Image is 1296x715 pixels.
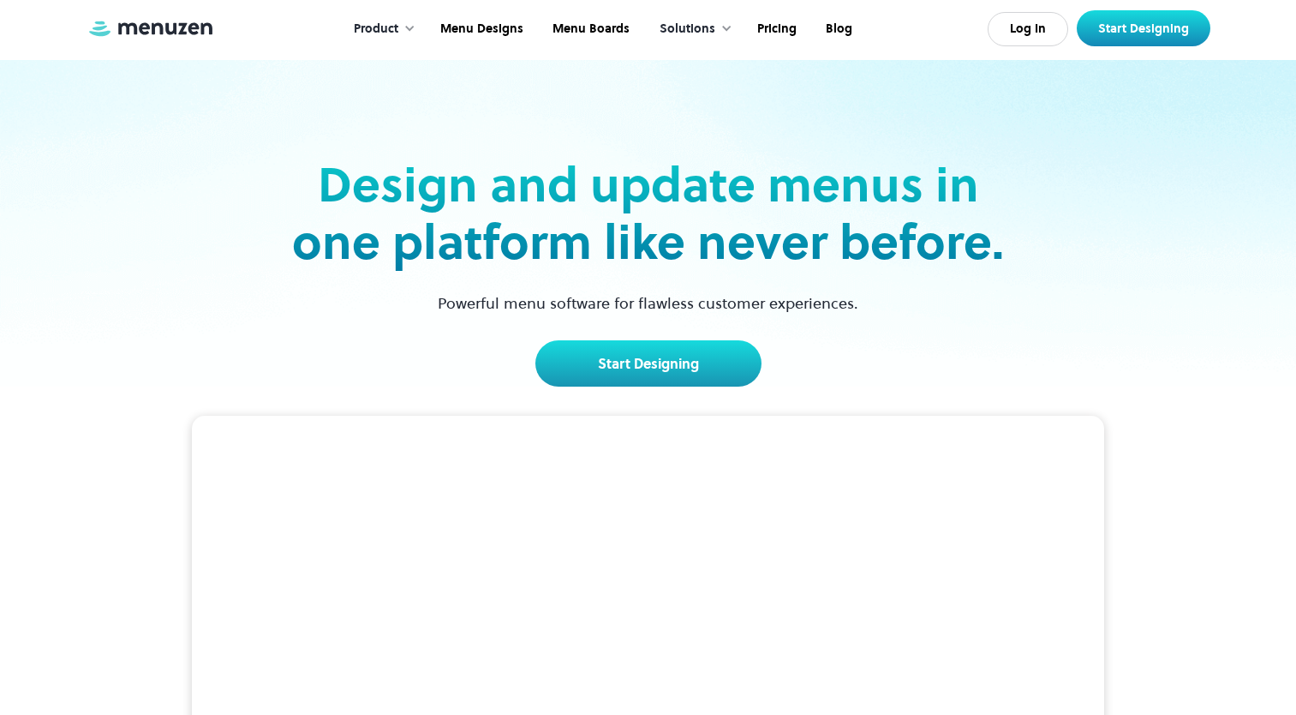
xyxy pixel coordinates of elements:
a: Menu Boards [536,3,642,56]
div: Solutions [660,20,715,39]
div: Product [354,20,398,39]
a: Log In [988,12,1068,46]
a: Start Designing [1077,10,1210,46]
div: Solutions [642,3,741,56]
a: Blog [809,3,865,56]
div: Product [337,3,424,56]
a: Pricing [741,3,809,56]
h2: Design and update menus in one platform like never before. [287,156,1010,271]
p: Powerful menu software for flawless customer experiences. [416,291,880,315]
a: Start Designing [535,340,761,387]
a: Menu Designs [424,3,536,56]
